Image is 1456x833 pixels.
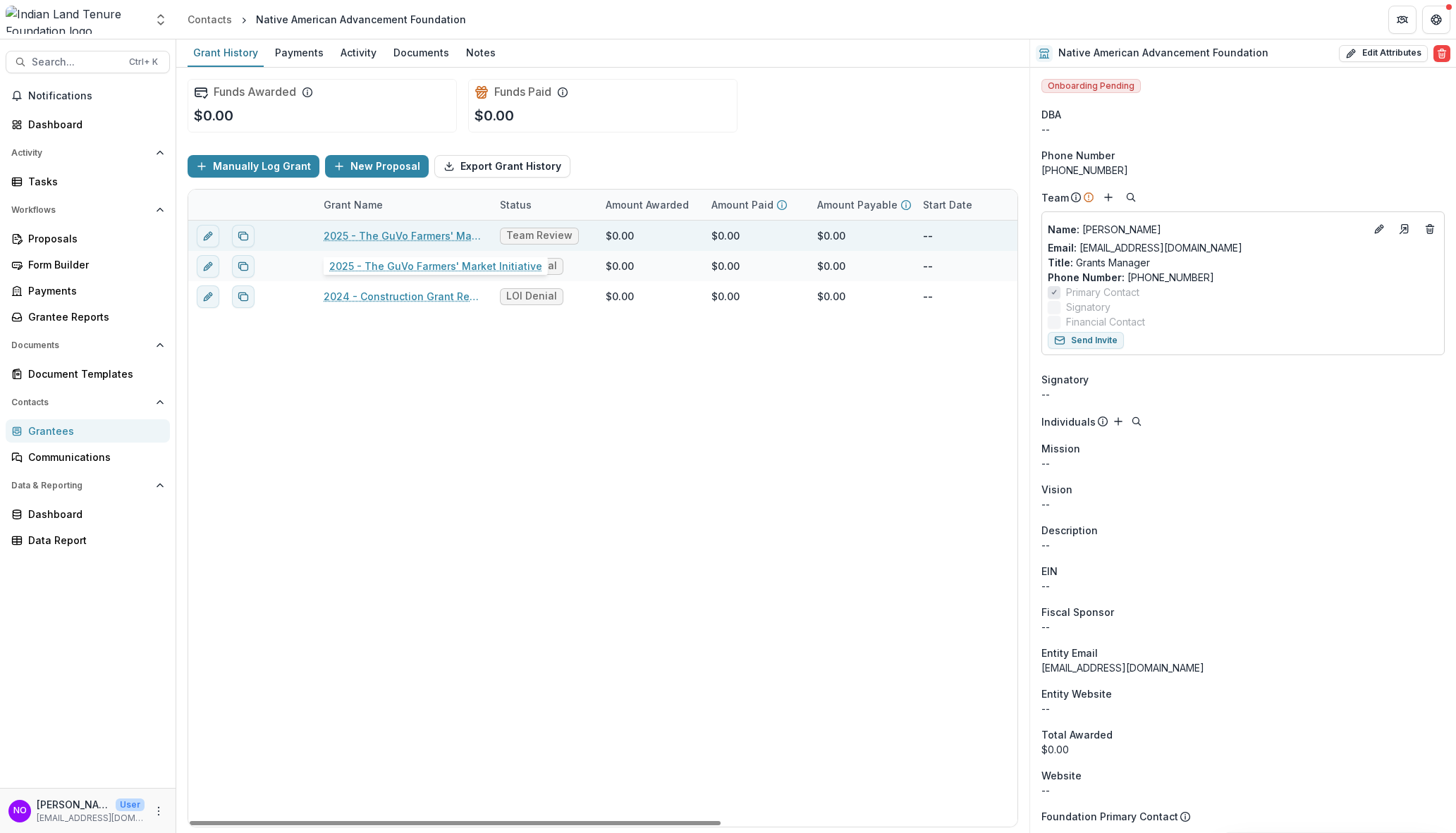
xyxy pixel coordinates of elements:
[151,6,171,34] button: Open entity switcher
[1048,255,1438,270] p: Grants Manager
[1041,809,1178,824] p: Foundation Primary Contact
[6,85,170,107] button: Notifications
[188,39,264,67] a: Grant History
[1110,413,1127,430] button: Add
[923,228,933,243] p: --
[6,334,170,357] button: Open Documents
[28,90,164,102] span: Notifications
[1066,300,1111,314] span: Signatory
[197,285,219,308] button: edit
[1048,332,1124,349] button: Send Invite
[1048,270,1438,285] p: [PHONE_NUMBER]
[1048,257,1073,269] span: Title :
[1041,538,1445,553] p: --
[1041,523,1098,538] span: Description
[188,12,232,27] div: Contacts
[434,155,570,178] button: Export Grant History
[6,502,170,526] a: Dashboard
[32,56,121,68] span: Search...
[460,42,501,63] div: Notes
[1388,6,1417,34] button: Partners
[1041,783,1445,798] div: --
[194,105,233,126] p: $0.00
[28,174,159,189] div: Tasks
[11,205,150,215] span: Workflows
[6,362,170,385] a: Document Templates
[182,9,472,30] nav: breadcrumb
[1041,441,1080,456] span: Mission
[335,39,382,67] a: Activity
[1100,189,1117,206] button: Add
[1041,619,1445,634] div: --
[6,199,170,221] button: Open Workflows
[491,190,597,220] div: Status
[28,424,159,438] div: Grantees
[28,283,159,298] div: Payments
[1048,271,1125,283] span: Phone Number :
[1041,482,1072,497] span: Vision
[1122,189,1139,206] button: Search
[1048,242,1077,254] span: Email:
[1041,163,1445,178] div: [PHONE_NUMBER]
[1048,240,1242,255] a: Email: [EMAIL_ADDRESS][DOMAIN_NAME]
[315,197,391,212] div: Grant Name
[923,289,933,304] p: --
[6,142,170,164] button: Open Activity
[11,148,150,158] span: Activity
[1041,107,1061,122] span: DBA
[1041,742,1445,757] div: $0.00
[1041,701,1445,716] div: --
[1371,221,1388,237] button: Edit
[506,290,557,302] span: LOI Denial
[232,225,255,247] button: Duplicate proposal
[28,450,159,464] div: Communications
[11,481,150,490] span: Data & Reporting
[711,197,773,212] p: Amount Paid
[1041,414,1096,429] p: Individuals
[324,259,483,273] a: 2023 - Cultural Awareness Grant
[1041,456,1445,471] p: --
[1041,605,1114,619] span: Fiscal Sponsor
[1128,413,1145,430] button: Search
[817,259,845,273] div: $0.00
[597,197,697,212] div: Amount Awarded
[1041,646,1098,660] span: Entity Email
[6,6,145,34] img: Indian Land Tenure Foundation logo
[232,285,255,308] button: Duplicate proposal
[494,85,551,99] h2: Funds Paid
[1041,387,1445,402] div: --
[6,529,170,552] a: Data Report
[1433,45,1450,62] button: Delete
[6,279,170,302] a: Payments
[28,533,159,548] div: Data Report
[914,197,981,212] div: Start Date
[506,230,573,242] span: Team Review
[817,289,845,304] div: $0.00
[1041,148,1115,163] span: Phone Number
[232,255,255,278] button: Duplicate proposal
[1339,45,1428,62] button: Edit Attributes
[1041,660,1445,675] div: [EMAIL_ADDRESS][DOMAIN_NAME]
[703,190,809,220] div: Amount Paid
[506,260,557,272] span: LOI Denial
[1066,285,1139,300] span: Primary Contact
[1041,686,1112,701] span: Entity Website
[1058,47,1268,59] h2: Native American Advancement Foundation
[711,259,740,273] div: $0.00
[1041,727,1113,742] span: Total Awarded
[150,803,167,820] button: More
[116,798,145,811] p: User
[335,42,382,63] div: Activity
[606,228,634,243] div: $0.00
[1393,218,1416,240] a: Go to contact
[1041,564,1058,579] p: EIN
[6,170,170,193] a: Tasks
[28,309,159,324] div: Grantee Reports
[6,227,170,250] a: Proposals
[1041,768,1082,783] span: Website
[1041,372,1089,387] span: Signatory
[6,474,170,497] button: Open Data & Reporting
[606,289,634,304] div: $0.00
[6,253,170,276] a: Form Builder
